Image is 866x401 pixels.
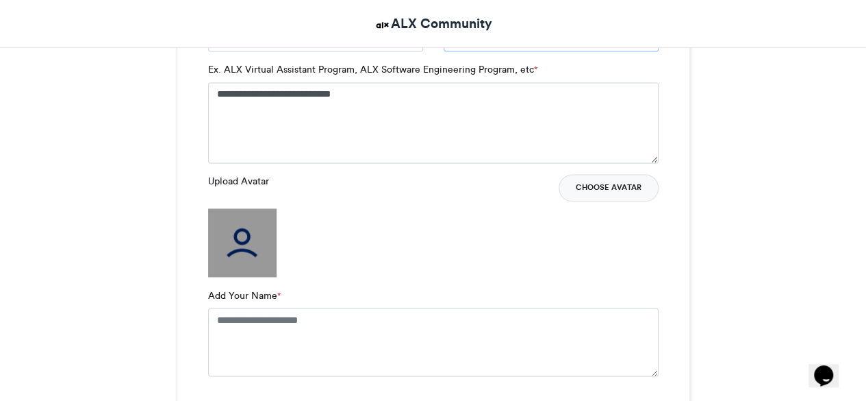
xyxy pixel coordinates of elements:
iframe: chat widget [808,346,852,387]
a: ALX Community [374,14,492,34]
button: Choose Avatar [559,174,659,202]
label: Add Your Name [208,288,281,302]
label: Ex. ALX Virtual Assistant Program, ALX Software Engineering Program, etc [208,62,537,77]
img: ALX Community [374,16,391,34]
label: Upload Avatar [208,174,269,189]
img: user_filled.png [208,208,277,277]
